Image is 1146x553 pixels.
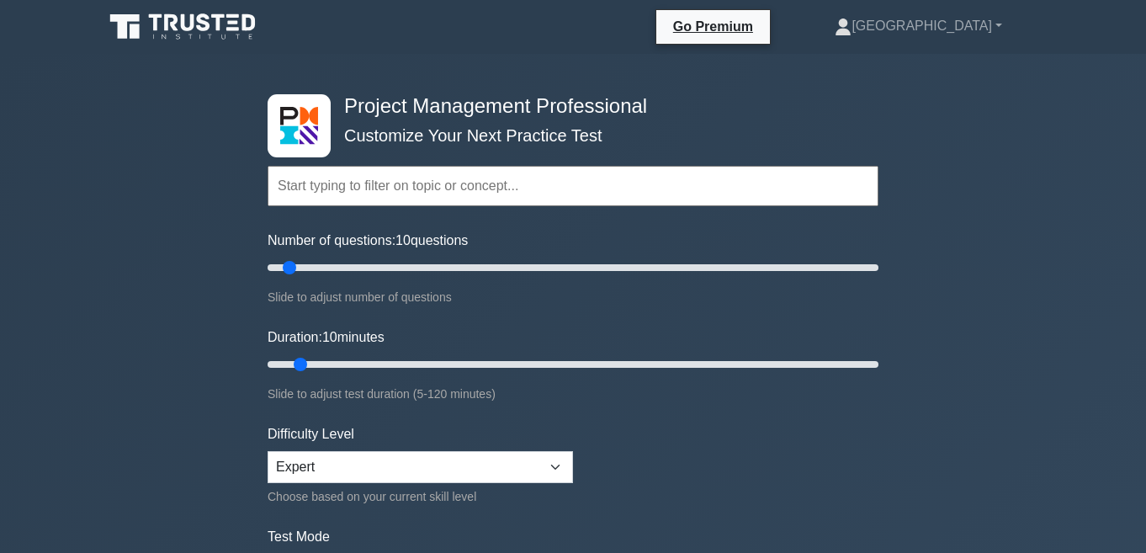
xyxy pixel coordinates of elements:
[268,327,385,348] label: Duration: minutes
[794,9,1043,43] a: [GEOGRAPHIC_DATA]
[395,233,411,247] span: 10
[337,94,796,119] h4: Project Management Professional
[268,287,878,307] div: Slide to adjust number of questions
[268,424,354,444] label: Difficulty Level
[663,16,763,37] a: Go Premium
[268,487,573,507] div: Choose based on your current skill level
[268,231,468,251] label: Number of questions: questions
[268,384,878,404] div: Slide to adjust test duration (5-120 minutes)
[268,527,878,547] label: Test Mode
[322,330,337,344] span: 10
[268,166,878,206] input: Start typing to filter on topic or concept...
